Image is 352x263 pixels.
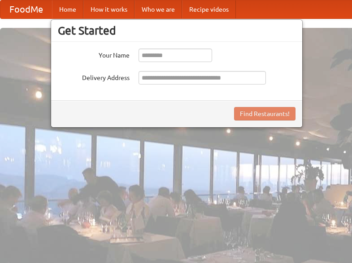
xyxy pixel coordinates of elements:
[0,0,52,18] a: FoodMe
[58,49,130,60] label: Your Name
[52,0,83,18] a: Home
[182,0,236,18] a: Recipe videos
[83,0,135,18] a: How it works
[135,0,182,18] a: Who we are
[234,107,296,120] button: Find Restaurants!
[58,71,130,82] label: Delivery Address
[58,24,296,37] h3: Get Started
